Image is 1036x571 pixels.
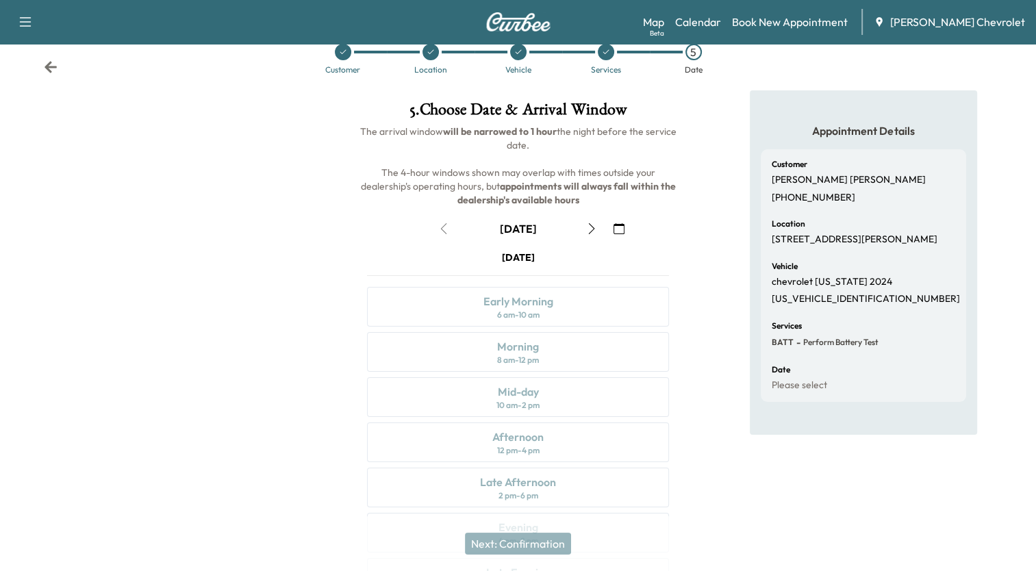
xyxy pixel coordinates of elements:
[772,192,855,204] p: [PHONE_NUMBER]
[761,123,966,138] h5: Appointment Details
[325,66,360,74] div: Customer
[794,335,800,349] span: -
[772,276,892,288] p: chevrolet [US_STATE] 2024
[591,66,621,74] div: Services
[772,379,827,392] p: Please select
[890,14,1025,30] span: [PERSON_NAME] Chevrolet
[772,220,805,228] h6: Location
[501,251,534,264] div: [DATE]
[772,233,937,246] p: [STREET_ADDRESS][PERSON_NAME]
[772,366,790,374] h6: Date
[414,66,447,74] div: Location
[772,160,807,168] h6: Customer
[732,14,848,30] a: Book New Appointment
[772,337,794,348] span: BATT
[772,174,926,186] p: [PERSON_NAME] [PERSON_NAME]
[499,221,536,236] div: [DATE]
[44,60,58,74] div: Back
[485,12,551,31] img: Curbee Logo
[457,180,677,206] b: appointments will always fall within the dealership's available hours
[505,66,531,74] div: Vehicle
[650,28,664,38] div: Beta
[643,14,664,30] a: MapBeta
[675,14,721,30] a: Calendar
[442,125,556,138] b: will be narrowed to 1 hour
[772,293,960,305] p: [US_VEHICLE_IDENTIFICATION_NUMBER]
[356,101,679,125] h1: 5 . Choose Date & Arrival Window
[772,322,802,330] h6: Services
[800,337,879,348] span: Perform Battery Test
[772,262,798,270] h6: Vehicle
[685,44,702,60] div: 5
[685,66,703,74] div: Date
[359,125,678,206] span: The arrival window the night before the service date. The 4-hour windows shown may overlap with t...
